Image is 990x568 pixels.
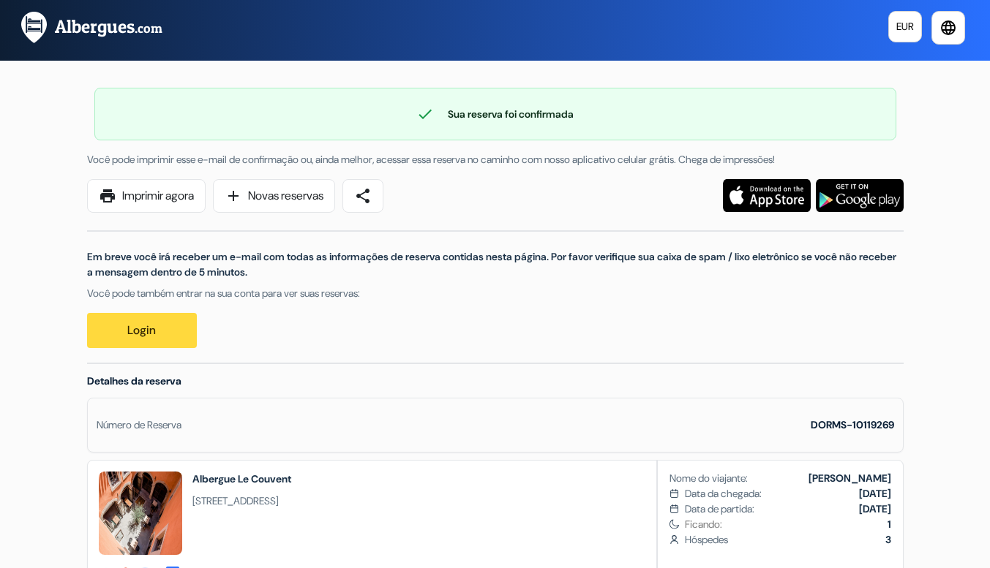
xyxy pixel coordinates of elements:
div: Sua reserva foi confirmada [95,105,896,123]
span: Nome do viajante: [670,471,748,486]
p: Você pode também entrar na sua conta para ver suas reservas: [87,286,904,301]
strong: DORMS-10119269 [811,418,894,431]
img: patio_29159_1594974618832.jpg [99,472,182,555]
span: Você pode imprimir esse e-mail de confirmação ou, ainda melhor, acessar essa reserva no caminho c... [87,153,775,166]
span: [STREET_ADDRESS] [192,493,291,509]
a: language [931,11,965,45]
a: share [342,179,383,213]
a: addNovas reservas [213,179,335,213]
span: print [99,187,116,205]
span: share [354,187,372,205]
span: Hóspedes [685,532,890,548]
b: [PERSON_NAME] [809,472,891,485]
a: printImprimir agora [87,179,206,213]
img: pt.Albergues.com [18,10,181,45]
a: Login [87,313,197,348]
p: Em breve você irá receber um e-mail com todas as informações de reserva contidas nesta página. Po... [87,249,904,280]
div: Número de Reserva [97,417,181,433]
span: Detalhes da reserva [87,374,181,387]
span: check [416,105,434,123]
img: Baixe o aplicativo gratuito [816,179,904,212]
span: Data da chegada: [685,486,762,501]
b: 3 [885,533,891,546]
span: Ficando: [685,517,890,532]
b: [DATE] [859,502,891,515]
img: Baixe o aplicativo gratuito [723,179,811,212]
a: EUR [888,11,922,42]
b: [DATE] [859,487,891,500]
h2: Albergue Le Couvent [192,472,291,486]
b: 1 [888,518,891,531]
span: Data de partida: [685,501,754,517]
i: language [940,19,957,37]
span: add [225,187,242,205]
